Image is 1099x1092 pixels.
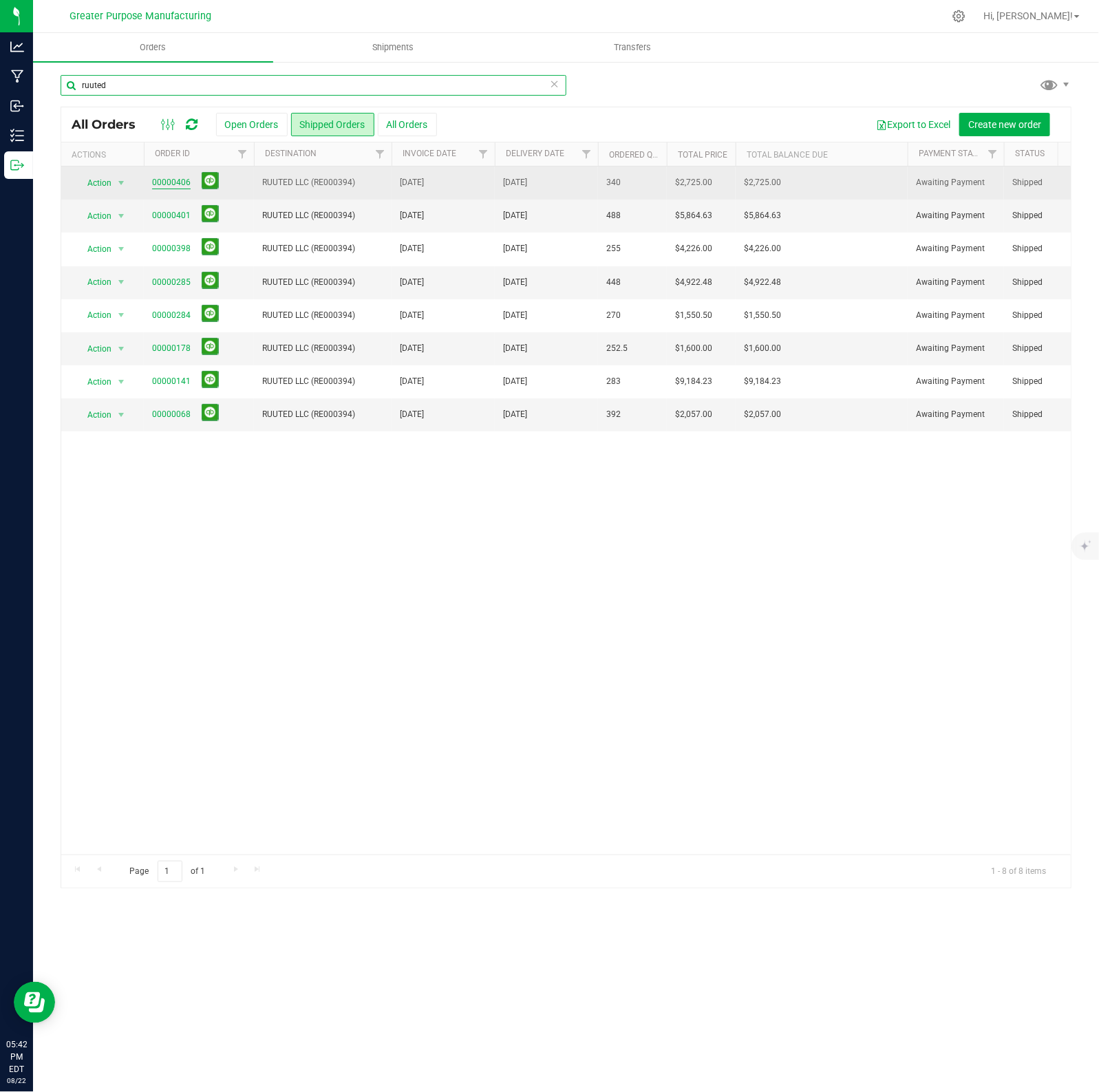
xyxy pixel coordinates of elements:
a: Delivery Date [506,149,564,158]
span: Awaiting Payment [916,276,996,289]
span: [DATE] [503,309,527,322]
span: Shipped [1012,342,1099,355]
span: $1,550.50 [675,309,712,322]
span: Awaiting Payment [916,176,996,189]
span: [DATE] [400,209,424,222]
span: [DATE] [400,276,424,289]
span: 255 [606,242,621,255]
span: 252.5 [606,342,628,355]
a: Transfers [513,33,753,62]
span: $4,226.00 [744,242,781,255]
div: Actions [72,150,138,160]
span: Greater Purpose Manufacturing [70,10,211,22]
span: Awaiting Payment [916,209,996,222]
span: [DATE] [400,342,424,355]
span: [DATE] [503,276,527,289]
span: 270 [606,309,621,322]
span: $2,057.00 [675,408,712,421]
span: $4,226.00 [675,242,712,255]
span: Page of 1 [118,861,217,882]
inline-svg: Inventory [10,129,24,142]
span: 283 [606,375,621,388]
span: Awaiting Payment [916,242,996,255]
span: Action [75,173,112,193]
span: Action [75,206,112,226]
span: $1,550.50 [744,309,781,322]
p: 08/22 [6,1075,27,1086]
a: Order ID [155,149,190,158]
span: Awaiting Payment [916,342,996,355]
span: select [113,372,130,392]
button: Create new order [959,113,1050,136]
a: Filter [369,142,392,166]
span: $9,184.23 [744,375,781,388]
inline-svg: Analytics [10,40,24,54]
span: $2,725.00 [675,176,712,189]
span: select [113,173,130,193]
a: 00000068 [152,408,191,421]
span: select [113,339,130,358]
button: Shipped Orders [291,113,374,136]
span: Awaiting Payment [916,309,996,322]
span: 1 - 8 of 8 items [980,861,1057,881]
span: Shipments [354,41,432,54]
span: [DATE] [503,209,527,222]
span: Action [75,339,112,358]
span: Awaiting Payment [916,375,996,388]
span: Action [75,372,112,392]
span: RUUTED LLC (RE000394) [262,209,383,222]
span: RUUTED LLC (RE000394) [262,309,383,322]
span: $1,600.00 [744,342,781,355]
a: 00000398 [152,242,191,255]
a: Filter [981,142,1004,166]
a: Orders [33,33,273,62]
span: [DATE] [503,176,527,189]
a: Filter [575,142,598,166]
a: Filter [472,142,495,166]
a: Filter [231,142,254,166]
span: Hi, [PERSON_NAME]! [983,10,1073,21]
span: $2,057.00 [744,408,781,421]
span: 488 [606,209,621,222]
span: Action [75,405,112,425]
span: Clear [550,75,559,93]
a: Status [1015,149,1045,158]
th: Total Balance Due [736,142,908,167]
span: 392 [606,408,621,421]
span: [DATE] [503,408,527,421]
a: Invoice Date [403,149,456,158]
span: RUUTED LLC (RE000394) [262,375,383,388]
span: Action [75,272,112,292]
span: Shipped [1012,408,1099,421]
span: $1,600.00 [675,342,712,355]
span: [DATE] [400,309,424,322]
span: Shipped [1012,242,1099,255]
span: select [113,272,130,292]
span: select [113,306,130,325]
span: $4,922.48 [675,276,712,289]
a: 00000284 [152,309,191,322]
input: Search Order ID, Destination, Customer PO... [61,75,566,96]
span: [DATE] [400,176,424,189]
span: $9,184.23 [675,375,712,388]
span: Orders [121,41,184,54]
inline-svg: Outbound [10,158,24,172]
p: 05:42 PM EDT [6,1038,27,1075]
iframe: Resource center [14,982,55,1023]
span: RUUTED LLC (RE000394) [262,242,383,255]
span: [DATE] [503,242,527,255]
a: 00000141 [152,375,191,388]
span: $4,922.48 [744,276,781,289]
a: 00000401 [152,209,191,222]
span: $5,864.63 [675,209,712,222]
span: Awaiting Payment [916,408,996,421]
span: [DATE] [400,408,424,421]
span: $2,725.00 [744,176,781,189]
span: select [113,405,130,425]
span: RUUTED LLC (RE000394) [262,408,383,421]
span: All Orders [72,117,149,132]
span: 448 [606,276,621,289]
span: Shipped [1012,209,1099,222]
span: [DATE] [400,242,424,255]
span: Create new order [968,119,1041,130]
